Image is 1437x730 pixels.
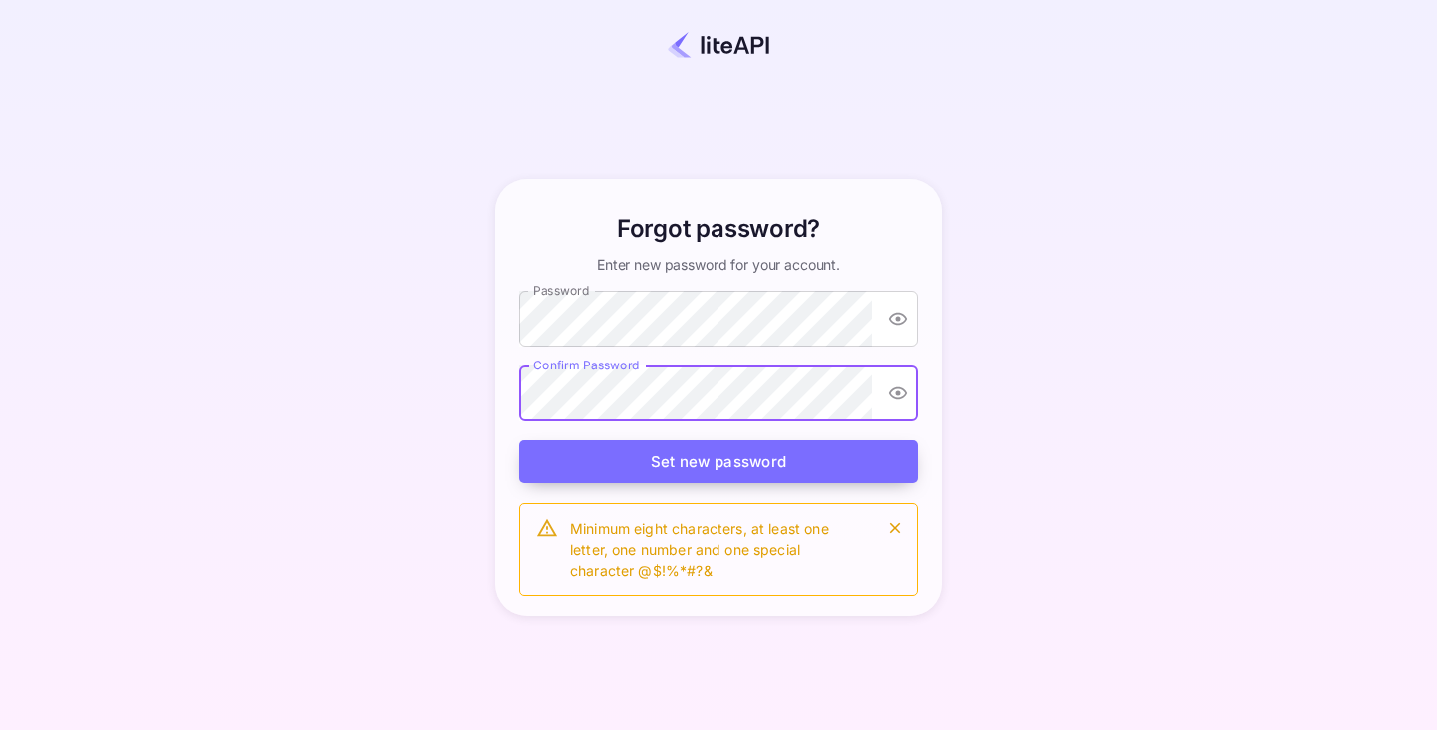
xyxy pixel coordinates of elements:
[881,514,909,542] button: close
[533,357,640,373] label: Confirm Password
[666,32,771,58] img: liteapi
[533,282,589,299] label: Password
[880,301,916,337] button: toggle password visibility
[617,211,820,247] h6: Forgot password?
[570,510,865,589] div: Minimum eight characters, at least one letter, one number and one special character @$!%*#?&
[519,440,918,483] button: Set new password
[880,375,916,411] button: toggle password visibility
[597,255,840,275] p: Enter new password for your account.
